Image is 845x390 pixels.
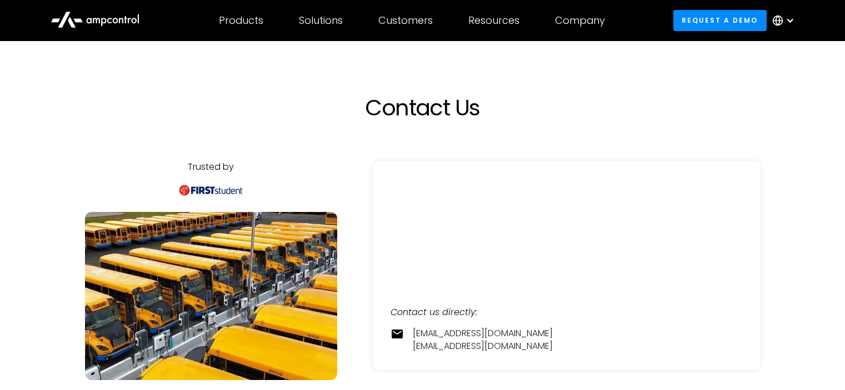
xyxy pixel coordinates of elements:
div: Products [219,14,263,27]
div: Contact us directly: [391,306,743,318]
a: [EMAIL_ADDRESS][DOMAIN_NAME] [413,340,553,352]
div: Solutions [299,14,343,27]
div: Resources [468,14,519,27]
a: [EMAIL_ADDRESS][DOMAIN_NAME] [413,327,553,340]
div: Customers [378,14,433,27]
div: Company [555,14,605,27]
iframe: Form 0 [391,179,743,262]
a: Request a demo [673,10,767,31]
h1: Contact Us [178,94,667,121]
